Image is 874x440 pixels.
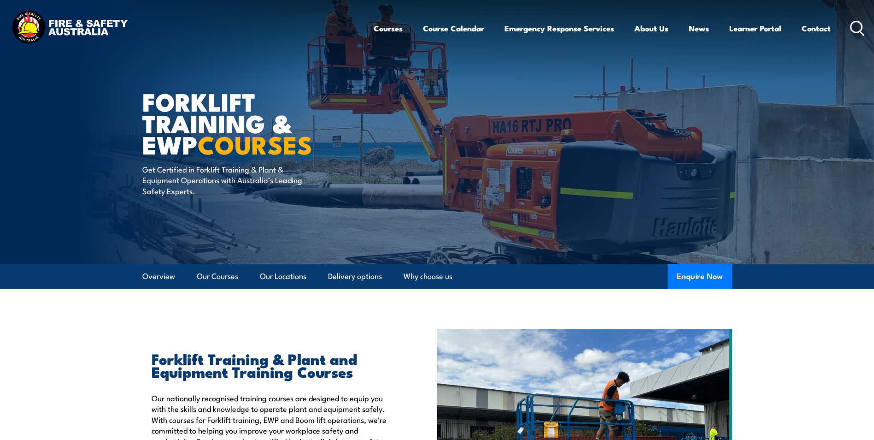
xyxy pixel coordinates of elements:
strong: COURSES [198,125,312,163]
a: Why choose us [404,264,452,289]
a: Overview [142,264,175,289]
a: Course Calendar [423,16,484,41]
a: News [689,16,709,41]
a: Learner Portal [729,16,781,41]
a: Contact [802,16,831,41]
a: Delivery options [328,264,382,289]
a: About Us [634,16,669,41]
a: Courses [374,16,403,41]
a: Our Locations [260,264,306,289]
h1: Forklift Training & EWP [142,90,370,155]
a: Emergency Response Services [504,16,614,41]
p: Get Certified in Forklift Training & Plant & Equipment Operations with Australia’s Leading Safety... [142,164,311,196]
a: Our Courses [197,264,238,289]
h2: Forklift Training & Plant and Equipment Training Courses [152,352,395,378]
button: Enquire Now [668,264,732,289]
